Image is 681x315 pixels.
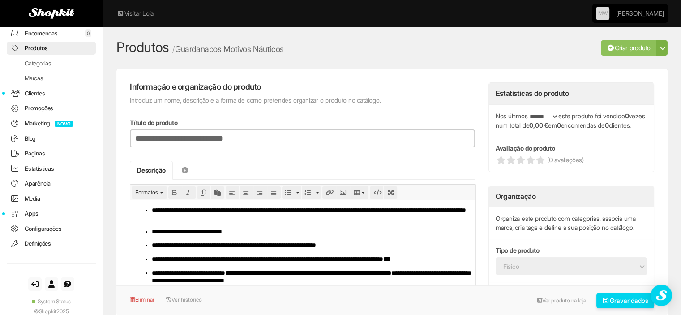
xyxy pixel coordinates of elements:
[496,155,647,165] a: (0 avaliações)
[529,121,548,129] strong: 0,00 €
[7,162,96,175] a: Estatísticas
[7,87,96,100] a: Clientes
[7,147,96,160] a: Páginas
[253,186,267,199] div: Align right
[85,29,91,37] span: 0
[282,186,301,199] div: Bullet list
[7,117,96,130] a: MarketingNOVO
[350,186,369,199] div: Table
[651,285,672,306] div: Open Intercom Messenger
[34,308,69,315] span: © 2025
[29,8,74,19] img: Shopkit
[532,294,591,307] a: Ver produto na loja
[181,167,189,173] i: Adicionar separador
[116,9,154,18] a: Visitar Loja
[39,308,57,315] a: Shopkit
[7,27,96,40] a: Encomendas0
[7,192,96,205] a: Media
[384,186,397,199] div: Fullscreen
[38,298,71,305] span: System Status
[605,121,609,129] strong: 0
[557,121,561,129] strong: 0
[130,161,173,180] a: Descrição
[7,57,96,70] a: Categorias
[172,44,283,54] small: Guardanapos Motivos Náuticos
[182,186,196,199] div: Italic
[503,258,628,275] span: Físico
[7,177,96,190] a: Aparência
[135,190,158,196] span: Formatos
[116,39,169,55] a: Produtos
[61,277,74,291] a: Suporte
[596,7,609,20] a: MW
[496,193,536,201] h3: Organização
[7,237,96,250] a: Definições
[596,293,655,308] button: Gravar dados
[55,121,73,127] span: NOVO
[370,186,383,199] div: Source code
[267,186,281,199] div: Justify
[496,90,569,98] h3: Estatísticas do produto
[45,277,58,291] a: Conta
[616,4,664,22] a: [PERSON_NAME]
[130,293,159,306] button: Eliminar
[7,72,96,85] a: Marcas
[7,298,96,305] a: System Status
[211,186,224,199] div: Paste
[496,112,647,130] p: Nos últimos este produto foi vendido vezes num total de em encomendas de clientes.
[496,144,555,153] label: Avaliação do produto
[302,186,321,199] div: Numbered list
[7,207,96,220] a: Apps
[28,277,42,291] a: Sair
[496,214,647,232] p: Organiza este produto com categorias, associa uma marca, cria tags e define a sua posição no catá...
[7,132,96,145] a: Blog
[240,186,253,199] div: Align center
[168,186,182,199] div: Bold
[226,186,239,199] div: Align left
[496,246,540,255] label: Tipo de produto
[130,96,475,105] p: Introduz um nome, descrição e a forma de como pretendes organizar o produto no catálogo.
[336,186,350,199] div: Insert/edit image
[322,186,336,199] div: Insert/edit link
[601,40,656,56] a: Criar produto
[7,102,96,115] a: Promoções
[625,112,629,120] strong: 0
[130,82,475,91] h4: Informação e organização do produto
[172,44,175,54] span: /
[7,222,96,235] a: Configurações
[7,42,96,55] a: Produtos
[547,155,584,164] span: (0 avaliações)
[197,186,210,199] div: Copy
[130,118,178,127] label: Título do produto
[161,293,202,306] button: Ver histórico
